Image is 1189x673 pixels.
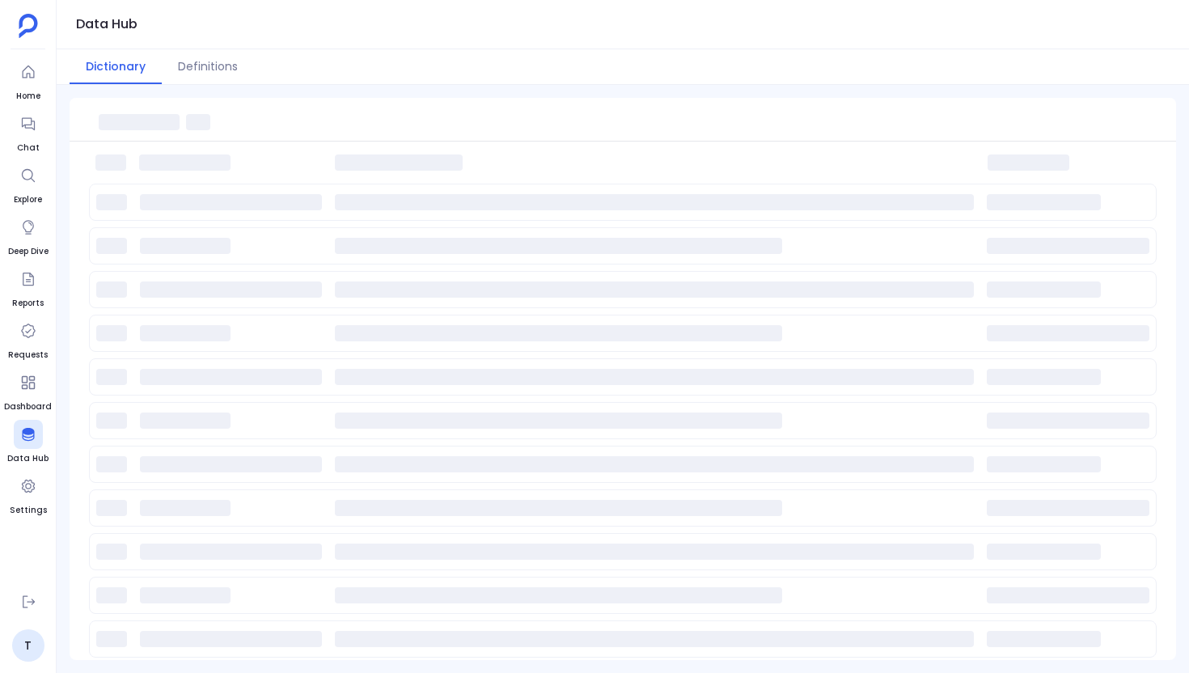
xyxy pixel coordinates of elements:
[8,316,48,362] a: Requests
[76,13,138,36] h1: Data Hub
[12,297,44,310] span: Reports
[162,49,254,84] button: Definitions
[10,504,47,517] span: Settings
[70,49,162,84] button: Dictionary
[14,90,43,103] span: Home
[12,265,44,310] a: Reports
[12,629,44,662] a: T
[8,245,49,258] span: Deep Dive
[14,57,43,103] a: Home
[8,213,49,258] a: Deep Dive
[4,400,52,413] span: Dashboard
[14,109,43,154] a: Chat
[14,193,43,206] span: Explore
[7,452,49,465] span: Data Hub
[7,420,49,465] a: Data Hub
[14,142,43,154] span: Chat
[10,472,47,517] a: Settings
[14,161,43,206] a: Explore
[19,14,38,38] img: petavue logo
[8,349,48,362] span: Requests
[4,368,52,413] a: Dashboard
